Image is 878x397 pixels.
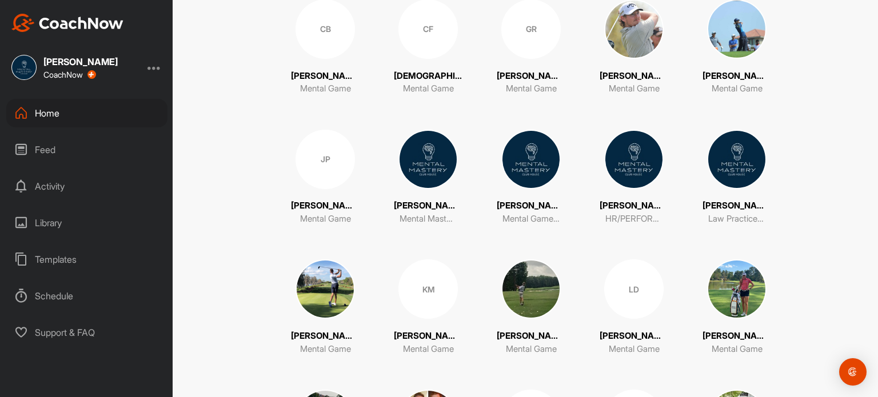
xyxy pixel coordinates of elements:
p: Mental Mastery Online Courses [400,212,457,226]
p: Mental Game [300,212,351,226]
p: Mental Game [506,343,557,356]
p: [PERSON_NAME] [600,70,668,83]
a: [PERSON_NAME]Law Practice High Performance [703,130,771,226]
a: [PERSON_NAME]Mental Game [703,259,771,355]
div: LD [604,259,664,319]
p: Law Practice High Performance [708,212,765,226]
div: [PERSON_NAME] [43,57,118,66]
div: JP [296,130,355,189]
a: JP[PERSON_NAME]Mental Game [291,130,360,226]
img: square_6924c07f8722a1c3f729b8c0cf8ba8b1.jpg [707,130,767,189]
div: Schedule [6,282,167,310]
p: [PERSON_NAME] [291,70,360,83]
div: Activity [6,172,167,200]
a: LD[PERSON_NAME]Mental Game [600,259,668,355]
a: KM[PERSON_NAME]Mental Game [394,259,462,355]
p: [PERSON_NAME] [600,330,668,343]
a: [PERSON_NAME]Mental Game [497,259,565,355]
p: [PERSON_NAME] [394,330,462,343]
img: square_6924c07f8722a1c3f729b8c0cf8ba8b1.jpg [501,130,561,189]
img: square_6924c07f8722a1c3f729b8c0cf8ba8b1.jpg [398,130,458,189]
p: [PERSON_NAME] [497,330,565,343]
p: HR/PERFORMANCE [605,212,663,226]
div: Library [6,208,167,237]
p: [PERSON_NAME] [497,70,565,83]
div: Support & FAQ [6,318,167,347]
p: [PERSON_NAME] [291,199,360,212]
div: Feed [6,135,167,164]
img: CoachNow [11,14,123,32]
p: Mental Game [300,343,351,356]
div: KM [398,259,458,319]
p: [PERSON_NAME] [497,199,565,212]
img: square_6924c07f8722a1c3f729b8c0cf8ba8b1.jpg [11,55,37,80]
p: Mental Game [403,82,454,95]
div: Home [6,99,167,127]
p: [PERSON_NAME] [600,199,668,212]
p: [PERSON_NAME] [703,199,771,212]
img: square_ff25ccfafa450a4a1bc3a9124d8e3361.jpg [501,259,561,319]
a: [PERSON_NAME]HR/PERFORMANCE [600,130,668,226]
a: [PERSON_NAME]Mental Mastery Online Courses [394,130,462,226]
a: [PERSON_NAME]Mental Game [291,259,360,355]
p: [PERSON_NAME] [703,70,771,83]
img: square_6924c07f8722a1c3f729b8c0cf8ba8b1.jpg [604,130,664,189]
img: square_5b927e616a4a7761079611f3c8c09927.jpg [296,259,355,319]
p: [PERSON_NAME] [703,330,771,343]
p: Mental Game Notes [502,212,560,226]
p: Mental Game [403,343,454,356]
img: square_7f1dd24b85d51a3719b5f27163672492.jpg [707,259,767,319]
p: Mental Game [712,343,763,356]
p: [DEMOGRAPHIC_DATA][PERSON_NAME] [394,70,462,83]
div: Templates [6,245,167,274]
p: Mental Game [300,82,351,95]
p: Mental Game [609,82,660,95]
div: Open Intercom Messenger [839,358,867,386]
p: [PERSON_NAME] [291,330,360,343]
div: CoachNow [43,70,96,79]
p: Mental Game [506,82,557,95]
a: [PERSON_NAME]Mental Game Notes [497,130,565,226]
p: [PERSON_NAME] [394,199,462,212]
p: Mental Game [609,343,660,356]
p: Mental Game [712,82,763,95]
